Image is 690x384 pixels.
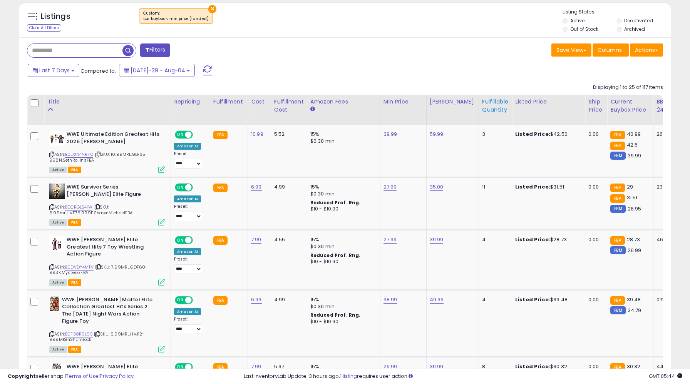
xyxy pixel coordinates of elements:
[310,131,374,138] div: 15%
[274,236,301,243] div: 4.55
[140,43,170,57] button: Filters
[67,184,160,200] b: WWE Survivor Series [PERSON_NAME] Elite Figure
[131,67,185,74] span: [DATE]-29 - Aug-04
[430,296,444,304] a: 49.99
[384,236,397,244] a: 27.99
[593,43,629,57] button: Columns
[515,131,579,138] div: $42.50
[174,257,204,274] div: Preset:
[482,184,506,190] div: 11
[49,236,65,252] img: 41MNXPTdyKL._SL40_.jpg
[515,236,579,243] div: $28.73
[274,296,301,303] div: 4.99
[49,167,67,173] span: All listings currently available for purchase on Amazon
[384,296,397,304] a: 38.99
[310,252,361,259] b: Reduced Prof. Rng.
[657,296,682,303] div: 0%
[482,131,506,138] div: 3
[310,138,374,145] div: $0.30 min
[49,296,165,352] div: ASIN:
[310,312,361,318] b: Reduced Prof. Rng.
[208,5,216,13] button: ×
[192,237,204,244] span: OFF
[192,184,204,191] span: OFF
[610,152,625,160] small: FBM
[430,236,444,244] a: 39.99
[174,204,204,221] div: Preset:
[67,131,160,147] b: WWE Ultimate Edition Greatest Hits 2025 [PERSON_NAME]
[515,130,550,138] b: Listed Price:
[47,98,167,106] div: Title
[49,131,165,172] div: ASIN:
[213,131,228,139] small: FBA
[310,243,374,250] div: $0.30 min
[213,184,228,192] small: FBA
[49,296,60,312] img: 51OM2VBDV7L._SL40_.jpg
[174,151,204,169] div: Preset:
[593,84,663,91] div: Displaying 1 to 25 of 117 items
[627,296,641,303] span: 39.48
[610,306,625,314] small: FBM
[176,237,185,244] span: ON
[8,373,134,380] div: seller snap | |
[65,151,93,158] a: B0DXN4NR7C
[310,319,374,325] div: $10 - $10.90
[588,296,601,303] div: 0.00
[624,17,653,24] label: Deactivated
[628,247,641,254] span: 26.99
[49,346,67,353] span: All listings currently available for purchase on Amazon
[274,98,304,114] div: Fulfillment Cost
[627,141,638,149] span: 42.5
[588,98,604,114] div: Ship Price
[310,303,374,310] div: $0.30 min
[213,296,228,305] small: FBA
[515,296,550,303] b: Listed Price:
[174,248,201,255] div: Amazon AI
[49,131,65,146] img: 417jbLj-vLL._SL40_.jpg
[192,132,204,138] span: OFF
[244,373,682,380] div: Last InventoryLab Update: 3 hours ago, requires user action.
[28,64,79,77] button: Last 7 Days
[588,184,601,190] div: 0.00
[649,372,682,380] span: 2025-08-12 05:44 GMT
[628,307,641,314] span: 34.79
[627,183,633,190] span: 29
[310,199,361,206] b: Reduced Prof. Rng.
[657,98,685,114] div: BB Share 24h.
[49,279,67,286] span: All listings currently available for purchase on Amazon
[310,106,315,113] small: Amazon Fees.
[274,131,301,138] div: 5.52
[251,183,262,191] a: 6.99
[624,26,645,32] label: Archived
[39,67,70,74] span: Last 7 Days
[174,143,201,150] div: Amazon AI
[515,296,579,303] div: $39.48
[610,236,625,245] small: FBA
[251,98,268,106] div: Cost
[310,184,374,190] div: 15%
[384,130,397,138] a: 39.99
[174,317,204,334] div: Preset:
[515,183,550,190] b: Listed Price:
[627,236,640,243] span: 28.73
[213,236,228,245] small: FBA
[588,236,601,243] div: 0.00
[251,236,261,244] a: 7.99
[588,131,601,138] div: 0.00
[627,130,641,138] span: 40.99
[100,372,134,380] a: Privacy Policy
[610,205,625,213] small: FBM
[251,296,262,304] a: 6.99
[119,64,195,77] button: [DATE]-29 - Aug-04
[610,194,625,203] small: FBA
[515,236,550,243] b: Listed Price:
[251,130,263,138] a: 10.99
[310,259,374,265] div: $10 - $10.90
[384,183,397,191] a: 27.99
[551,43,591,57] button: Save View
[610,246,625,254] small: FBM
[176,132,185,138] span: ON
[610,131,625,139] small: FBA
[174,195,201,202] div: Amazon AI
[68,219,81,226] span: FBA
